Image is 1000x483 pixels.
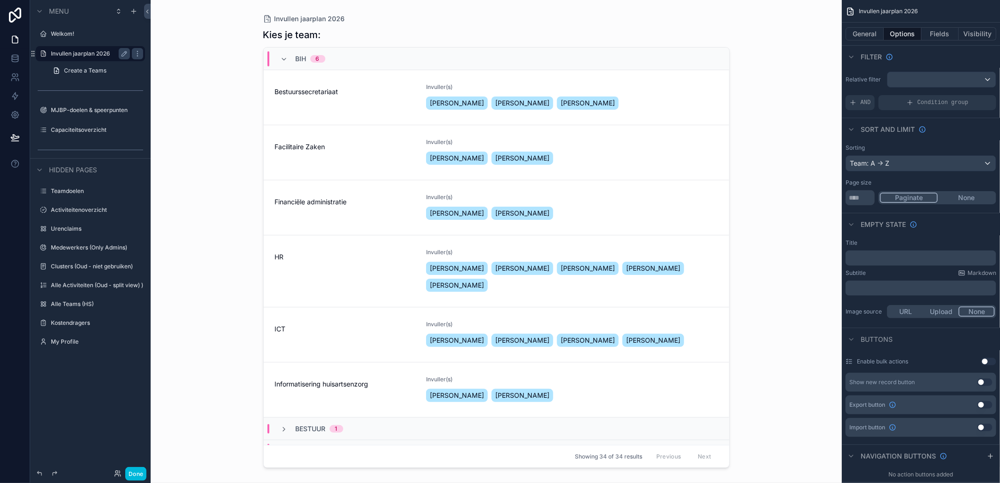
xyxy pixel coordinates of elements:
[884,27,921,40] button: Options
[51,263,139,270] label: Clusters (Oud - niet gebruiken)
[918,99,968,106] span: Condition group
[846,179,871,186] label: Page size
[861,52,882,62] span: Filter
[51,300,139,308] label: Alle Teams (HS)
[959,306,995,317] button: None
[51,225,139,233] label: Urenclaims
[296,54,306,64] span: BIH
[861,99,871,106] span: AND
[938,193,995,203] button: None
[51,244,139,251] label: Medewerkers (Only Admins)
[51,187,139,195] label: Teamdoelen
[51,30,139,38] label: Welkom!
[880,193,938,203] button: Paginate
[846,144,865,152] label: Sorting
[846,269,866,277] label: Subtitle
[846,308,883,315] label: Image source
[861,335,893,344] span: Buttons
[47,63,145,78] a: Create a Teams
[125,467,146,481] button: Done
[51,338,139,346] label: My Profile
[861,451,936,461] span: Navigation buttons
[968,269,996,277] span: Markdown
[51,126,139,134] label: Capaciteitsoverzicht
[335,425,338,433] div: 1
[849,401,885,409] span: Export button
[846,76,883,83] label: Relative filter
[846,27,884,40] button: General
[64,67,106,74] span: Create a Teams
[49,165,97,175] span: Hidden pages
[959,27,996,40] button: Visibility
[846,239,857,247] label: Title
[51,50,126,57] label: Invullen jaarplan 2026
[888,306,924,317] button: URL
[51,282,143,289] label: Alle Activiteiten (Oud - split view) )
[51,206,139,214] label: Activiteitenoverzicht
[846,281,996,296] div: scrollable content
[857,358,908,365] label: Enable bulk actions
[846,156,996,171] div: Team: A -> Z
[861,125,915,134] span: Sort And Limit
[958,269,996,277] a: Markdown
[861,220,906,229] span: Empty state
[849,378,915,386] div: Show new record button
[846,250,996,266] div: scrollable content
[316,55,320,63] div: 6
[49,7,69,16] span: Menu
[859,8,918,15] span: Invullen jaarplan 2026
[575,453,642,460] span: Showing 34 of 34 results
[842,467,1000,482] div: No action buttons added
[51,319,139,327] label: Kostendragers
[849,424,885,431] span: Import button
[846,155,996,171] button: Team: A -> Z
[921,27,959,40] button: Fields
[924,306,959,317] button: Upload
[51,106,139,114] label: MJBP-doelen & speerpunten
[296,424,326,434] span: Bestuur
